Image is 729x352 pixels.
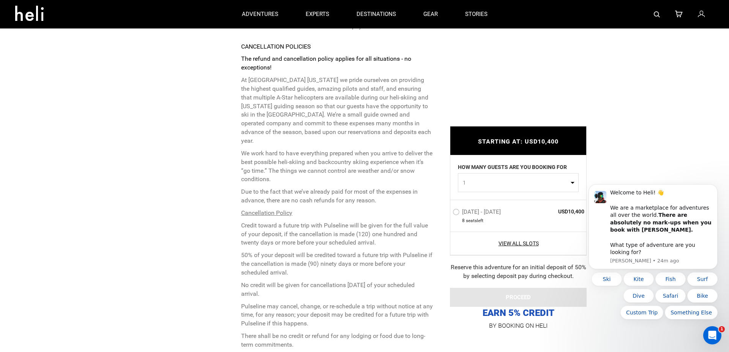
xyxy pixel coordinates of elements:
[719,326,725,332] span: 1
[450,288,587,307] button: PROCEED
[241,149,433,184] p: We work hard to have everything prepared when you arrive to deliver the best possible heli-skiing...
[453,208,503,217] label: [DATE] - [DATE]
[241,281,433,298] p: No credit will be given for cancellations [DATE] of your scheduled arrival.
[241,221,433,248] p: Credit toward a future trip with Pulseline will be given for the full value of your deposit, if t...
[466,217,483,224] span: seat left
[453,239,584,247] a: View All Slots
[475,217,477,224] span: s
[654,11,660,17] img: search-bar-icon.svg
[241,188,433,205] p: Due to the fact that we’ve already paid for most of the expenses in advance, there are no cash re...
[241,76,433,145] p: At [GEOGRAPHIC_DATA] [US_STATE] we pride ourselves on providing the highest qualified guides, ama...
[462,217,465,224] span: 8
[463,178,569,186] span: 1
[458,173,579,192] button: 1
[577,180,729,331] iframe: Intercom notifications message
[703,326,721,344] iframe: Intercom live chat
[478,138,559,145] span: STARTING AT: USD10,400
[242,10,278,18] p: adventures
[458,163,567,173] label: HOW MANY GUESTS ARE YOU BOOKING FOR
[241,302,433,328] p: Pulseline may cancel, change, or re-schedule a trip without notice at any time, for any reason; y...
[450,263,587,280] div: Reserve this adventure for an initial deposit of 50% by selecting deposit pay during checkout.
[450,320,587,331] p: BY BOOKING ON HELI
[357,10,396,18] p: destinations
[241,251,433,277] p: 50% of your deposit will be credited toward a future trip with Pulseline if the cancellation is m...
[241,332,433,349] p: There shall be no credit or refund for any lodging or food due to long-term commitments.
[241,55,411,71] strong: The refund and cancellation policy applies for all situations - no exceptions!
[306,10,329,18] p: experts
[241,43,311,50] strong: Cancellation Policies
[529,207,584,215] span: USD10,400
[241,209,292,216] u: Cancellation Policy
